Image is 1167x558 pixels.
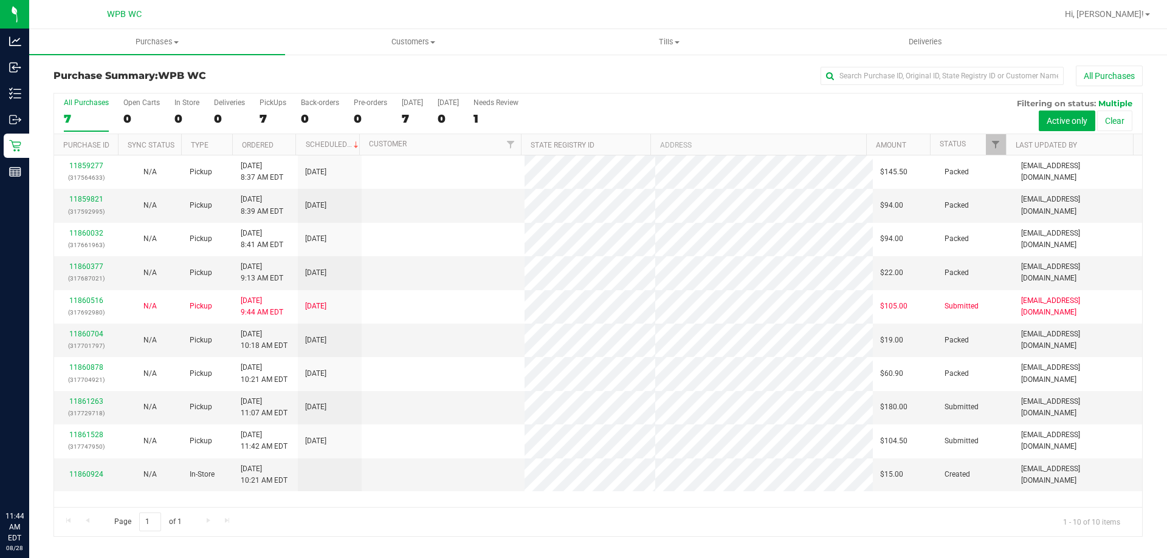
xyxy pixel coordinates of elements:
div: 0 [438,112,459,126]
span: Customers [286,36,540,47]
span: [DATE] [305,368,326,379]
button: N/A [143,401,157,413]
span: $180.00 [880,401,907,413]
a: Ordered [242,141,274,149]
div: In Store [174,98,199,107]
a: State Registry ID [531,141,594,149]
span: [DATE] 11:42 AM EDT [241,429,287,452]
span: 1 - 10 of 10 items [1053,512,1130,531]
span: WPB WC [107,9,142,19]
a: Amount [876,141,906,149]
div: 0 [214,112,245,126]
a: 11860377 [69,262,103,271]
div: [DATE] [402,98,423,107]
span: [EMAIL_ADDRESS][DOMAIN_NAME] [1021,194,1135,217]
div: Pre-orders [354,98,387,107]
span: $105.00 [880,301,907,312]
a: Filter [501,134,521,155]
a: 11860516 [69,296,103,305]
div: PickUps [260,98,286,107]
span: Hi, [PERSON_NAME]! [1065,9,1144,19]
span: Submitted [945,401,979,413]
a: 11861263 [69,397,103,406]
button: N/A [143,368,157,379]
div: 0 [174,112,199,126]
span: Pickup [190,435,212,447]
p: (317592995) [61,206,111,217]
span: Pickup [190,335,212,346]
span: Not Applicable [143,268,157,277]
span: Submitted [945,301,979,312]
button: Clear [1097,111,1132,131]
a: Purchases [29,29,285,55]
a: Deliveries [797,29,1053,55]
span: Created [945,469,970,480]
span: In-Store [190,469,215,480]
span: [DATE] [305,200,326,211]
a: Scheduled [306,140,361,149]
inline-svg: Reports [9,166,21,178]
inline-svg: Inbound [9,61,21,73]
a: Purchase ID [63,141,109,149]
a: Sync Status [128,141,174,149]
span: WPB WC [158,70,206,81]
button: N/A [143,267,157,279]
a: 11860704 [69,330,103,338]
button: N/A [143,200,157,211]
span: [EMAIL_ADDRESS][DOMAIN_NAME] [1021,328,1135,352]
span: Pickup [190,267,212,279]
span: [DATE] 11:07 AM EDT [241,396,287,419]
div: 0 [301,112,339,126]
span: [EMAIL_ADDRESS][DOMAIN_NAME] [1021,362,1135,385]
span: [EMAIL_ADDRESS][DOMAIN_NAME] [1021,228,1135,251]
span: Pickup [190,301,212,312]
span: [EMAIL_ADDRESS][DOMAIN_NAME] [1021,261,1135,284]
span: [DATE] 10:21 AM EDT [241,463,287,486]
div: 7 [402,112,423,126]
div: 7 [260,112,286,126]
span: [DATE] 8:37 AM EDT [241,160,283,183]
span: Pickup [190,401,212,413]
span: $145.50 [880,166,907,178]
button: N/A [143,335,157,346]
button: N/A [143,233,157,245]
span: [DATE] 10:18 AM EDT [241,328,287,352]
span: Deliveries [892,36,959,47]
div: 0 [354,112,387,126]
span: $19.00 [880,335,903,346]
span: Not Applicable [143,201,157,209]
p: (317729718) [61,407,111,419]
span: Not Applicable [143,168,157,176]
a: Tills [541,29,797,55]
span: Packed [945,368,969,379]
div: Open Carts [123,98,160,107]
span: Pickup [190,166,212,178]
span: Pickup [190,368,212,379]
span: [DATE] [305,435,326,447]
span: Purchases [29,36,285,47]
span: [DATE] [305,301,326,312]
button: Active only [1039,111,1095,131]
span: [DATE] [305,335,326,346]
span: [DATE] 10:21 AM EDT [241,362,287,385]
span: Not Applicable [143,403,157,411]
a: Status [940,140,966,148]
button: N/A [143,166,157,178]
span: [EMAIL_ADDRESS][DOMAIN_NAME] [1021,160,1135,183]
a: 11860032 [69,229,103,237]
span: Not Applicable [143,234,157,243]
span: Not Applicable [143,470,157,478]
a: Filter [986,134,1006,155]
span: [DATE] [305,166,326,178]
span: [DATE] 9:13 AM EDT [241,261,283,284]
div: All Purchases [64,98,109,107]
div: 7 [64,112,109,126]
span: [DATE] 9:44 AM EDT [241,295,283,318]
span: [DATE] 8:41 AM EDT [241,228,283,251]
a: 11859821 [69,195,103,203]
div: Needs Review [473,98,518,107]
a: 11859277 [69,162,103,170]
span: Page of 1 [104,512,191,531]
div: 1 [473,112,518,126]
p: (317661963) [61,239,111,251]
